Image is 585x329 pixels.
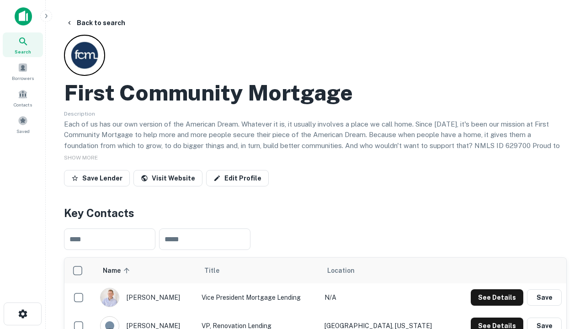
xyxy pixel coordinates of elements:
[204,265,231,276] span: Title
[62,15,129,31] button: Back to search
[103,265,133,276] span: Name
[101,288,119,307] img: 1520878720083
[64,154,98,161] span: SHOW MORE
[206,170,269,186] a: Edit Profile
[100,288,192,307] div: [PERSON_NAME]
[15,7,32,26] img: capitalize-icon.png
[64,170,130,186] button: Save Lender
[471,289,523,306] button: See Details
[3,85,43,110] a: Contacts
[197,283,320,312] td: Vice President Mortgage Lending
[15,48,31,55] span: Search
[3,112,43,137] a: Saved
[3,32,43,57] a: Search
[197,258,320,283] th: Title
[327,265,355,276] span: Location
[64,111,95,117] span: Description
[320,283,452,312] td: N/A
[64,80,353,106] h2: First Community Mortgage
[96,258,197,283] th: Name
[16,127,30,135] span: Saved
[64,119,567,162] p: Each of us has our own version of the American Dream. Whatever it is, it usually involves a place...
[527,289,562,306] button: Save
[12,74,34,82] span: Borrowers
[14,101,32,108] span: Contacts
[3,59,43,84] a: Borrowers
[320,258,452,283] th: Location
[133,170,202,186] a: Visit Website
[539,227,585,271] iframe: Chat Widget
[64,205,567,221] h4: Key Contacts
